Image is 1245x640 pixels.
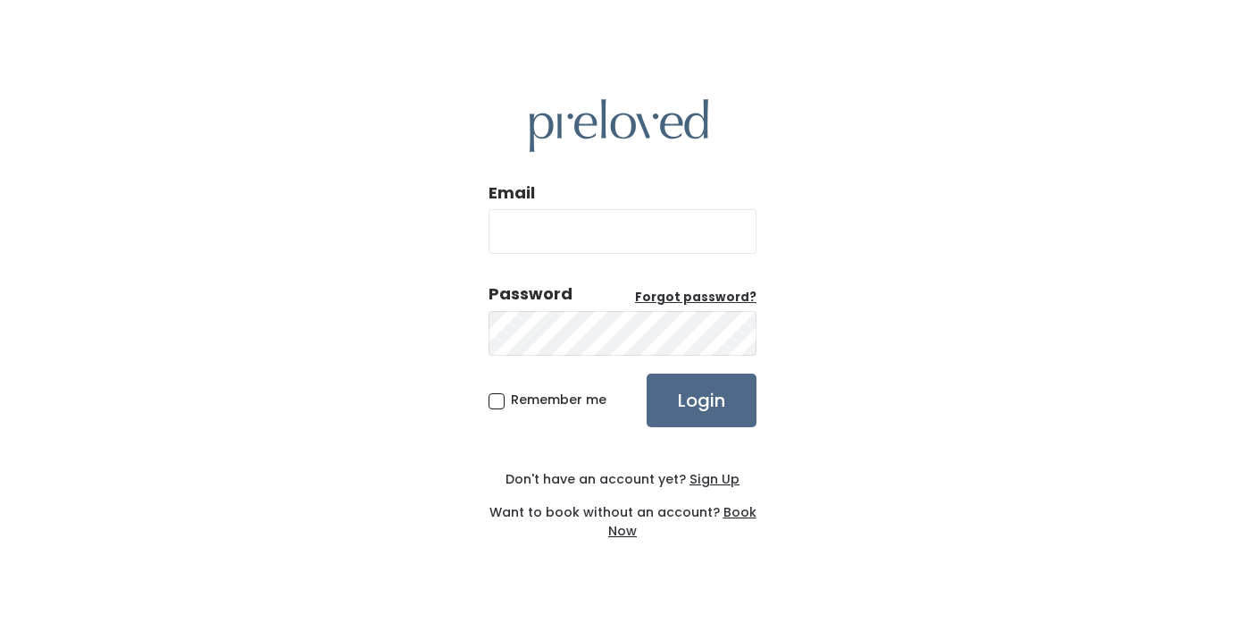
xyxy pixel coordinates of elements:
div: Password [489,282,572,306]
a: Forgot password? [635,289,756,307]
span: Remember me [511,391,606,408]
u: Sign Up [689,470,739,488]
label: Email [489,181,535,205]
img: preloved logo [530,99,708,152]
div: Don't have an account yet? [489,470,756,489]
input: Login [647,374,756,427]
a: Sign Up [686,470,739,488]
div: Want to book without an account? [489,489,756,541]
a: Book Now [608,503,756,540]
